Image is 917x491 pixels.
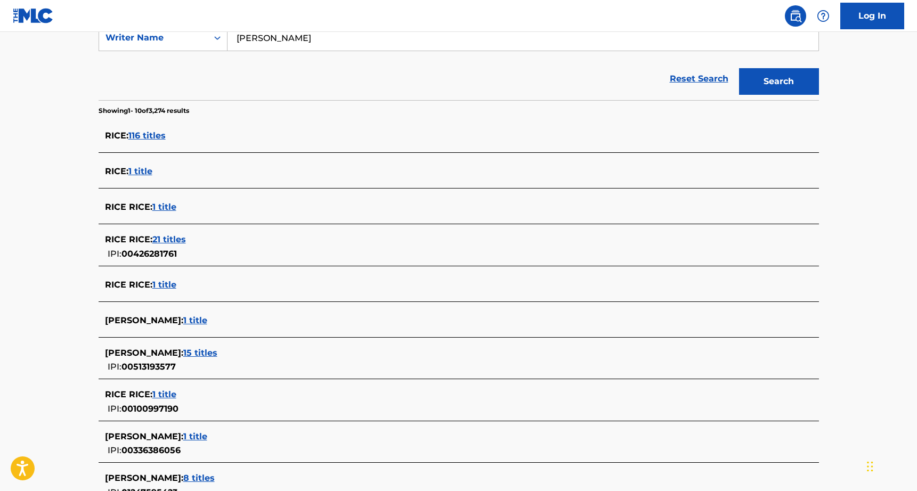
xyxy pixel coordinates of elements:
[105,280,152,290] span: RICE RICE :
[105,473,183,483] span: [PERSON_NAME] :
[183,431,207,441] span: 1 title
[105,348,183,358] span: [PERSON_NAME] :
[840,3,904,29] a: Log In
[99,106,189,116] p: Showing 1 - 10 of 3,274 results
[152,280,176,290] span: 1 title
[183,348,217,358] span: 15 titles
[121,404,178,414] span: 00100997190
[105,431,183,441] span: [PERSON_NAME] :
[13,8,54,23] img: MLC Logo
[108,445,121,455] span: IPI:
[108,404,121,414] span: IPI:
[789,10,802,22] img: search
[664,67,734,91] a: Reset Search
[106,31,201,44] div: Writer Name
[121,445,181,455] span: 00336386056
[105,202,152,212] span: RICE RICE :
[739,68,819,95] button: Search
[128,166,152,176] span: 1 title
[183,473,215,483] span: 8 titles
[105,130,128,141] span: RICE :
[108,249,121,259] span: IPI:
[105,166,128,176] span: RICE :
[105,234,152,244] span: RICE RICE :
[152,234,186,244] span: 21 titles
[128,130,166,141] span: 116 titles
[785,5,806,27] a: Public Search
[183,315,207,325] span: 1 title
[108,362,121,372] span: IPI:
[817,10,830,22] img: help
[105,315,183,325] span: [PERSON_NAME] :
[813,5,834,27] div: Help
[864,440,917,491] iframe: Chat Widget
[867,451,873,482] div: Drag
[152,202,176,212] span: 1 title
[105,389,152,399] span: RICE RICE :
[99,24,819,100] form: Search Form
[152,389,176,399] span: 1 title
[121,249,177,259] span: 00426281761
[121,362,176,372] span: 00513193577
